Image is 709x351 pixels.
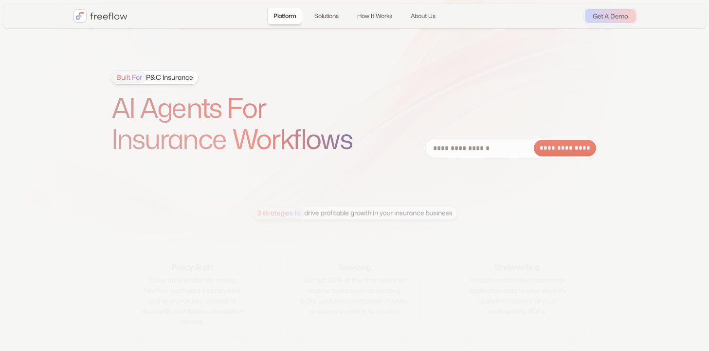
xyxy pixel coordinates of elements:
[585,9,636,23] a: Get A Demo
[308,8,345,24] a: Solutions
[425,138,598,158] form: Email Form
[73,9,127,23] a: home
[112,72,193,83] div: P&C Insurance
[112,72,146,83] span: Built For
[171,261,213,273] div: Policy Audit
[253,207,304,218] span: 3 strategies to
[267,8,302,24] a: Platform
[494,261,539,273] div: Underwriting
[462,275,571,316] div: Instantly match text and image application data to your eligibility guidelines across all your un...
[253,207,452,218] div: drive profitable growth in your insurance business
[351,8,399,24] a: How It Works
[404,8,442,24] a: About Us
[111,92,379,155] h1: AI Agents For Insurance Workflows
[138,275,247,327] div: Drive up retention by having freeflow audit post-bind policies, gather signatures or proof of dis...
[300,275,409,316] div: Cut out 90% of the time spent on routine tasks such as sending EOIs, updating mortgagee clauses, ...
[339,261,371,273] div: Servicing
